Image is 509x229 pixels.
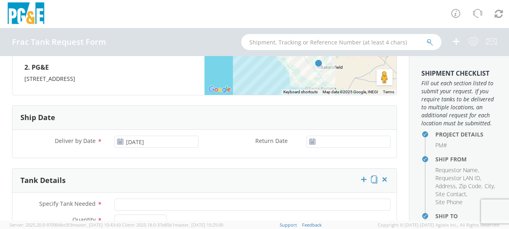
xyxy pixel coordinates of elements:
span: Requestor Name [435,166,478,174]
span: Fill out each section listed to submit your request. If you require tanks to be delivered to mult... [421,79,497,127]
li: , [435,190,467,198]
span: [STREET_ADDRESS] [24,75,75,82]
span: Deliver by Date [55,137,96,145]
h3: Tank Details [20,177,66,185]
span: Address [435,182,456,190]
span: Requestor LAN ID [435,174,480,182]
h4: Ship From [435,156,497,162]
h4: 2. PG&E [24,60,192,75]
h4: Frac Tank Request Form [12,38,106,46]
a: Terms [383,90,394,94]
li: , [435,166,479,174]
span: Zip Code [459,182,481,190]
button: Keyboard shortcuts [283,89,318,95]
h3: Ship Date [20,114,55,122]
span: Site Contact [435,190,466,198]
span: Site Phone [435,198,463,206]
li: , [485,182,495,190]
span: Map data ©2025 Google, INEGI [323,90,378,94]
img: pge-logo-06675f144f4cfa6a6814.png [6,2,46,26]
span: Client: 2025.18.0-37e85b1 [122,222,223,228]
img: Google [206,84,233,95]
span: Copyright © [DATE]-[DATE] Agistix Inc., All Rights Reserved [378,222,499,228]
span: Specify Tank Needed [39,200,96,207]
h4: Project Details [435,131,497,137]
button: Drag Pegman onto the map to open Street View [377,69,393,85]
a: Feedback [302,222,322,228]
span: City [485,182,494,190]
li: , [435,182,457,190]
h4: Ship To [435,213,497,219]
a: Open this area in Google Maps (opens a new window) [206,84,233,95]
li: , [459,182,483,190]
span: PM# [435,141,447,149]
span: master, [DATE] 10:25:00 [174,222,223,228]
span: Return Date [255,137,288,145]
h3: Shipment Checklist [421,70,497,77]
span: Server: 2025.20.0-970904bc0f3 [10,222,121,228]
li: , [435,174,481,182]
span: master, [DATE] 10:43:43 [72,222,121,228]
a: Support [280,222,297,228]
span: Quantity [72,216,96,223]
input: Shipment, Tracking or Reference Number (at least 4 chars) [241,34,441,50]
